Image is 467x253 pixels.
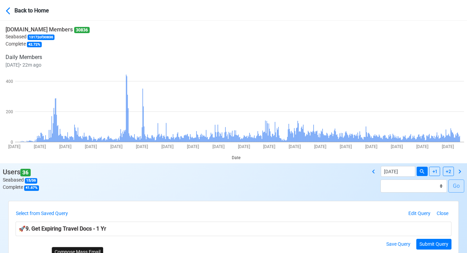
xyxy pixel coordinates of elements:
[6,79,13,84] text: 400
[161,144,173,149] text: [DATE]
[6,109,13,114] text: 200
[383,239,414,250] button: Save Query
[289,144,301,149] text: [DATE]
[442,144,454,149] text: [DATE]
[391,144,403,149] text: [DATE]
[263,144,275,149] text: [DATE]
[136,144,148,149] text: [DATE]
[365,144,377,149] text: [DATE]
[14,5,66,15] div: Back to Home
[110,144,122,149] text: [DATE]
[340,144,352,149] text: [DATE]
[8,144,20,149] text: [DATE]
[20,169,31,177] span: 36
[416,239,451,250] button: Submit Query
[187,144,199,149] text: [DATE]
[232,155,240,160] text: Date
[27,42,42,47] span: 42.72 %
[6,40,90,48] p: Complete
[34,144,46,149] text: [DATE]
[212,144,225,149] text: [DATE]
[11,140,13,145] text: 0
[16,222,451,236] div: 🚀 9. Get Expiring Travel Docs - 1 Yr
[59,144,71,149] text: [DATE]
[6,61,90,69] p: [DATE] • 22m ago
[85,144,97,149] text: [DATE]
[6,26,90,33] h6: [DOMAIN_NAME] Members
[434,208,451,219] button: Close
[6,2,67,18] button: Back to Home
[448,179,464,193] button: Go
[314,144,326,149] text: [DATE]
[416,144,428,149] text: [DATE]
[28,35,54,40] span: 13172 of 30836
[25,178,37,184] span: 15 / 36
[405,208,434,219] button: Edit Query
[6,53,90,61] p: Daily Members
[24,185,39,191] span: 41.67 %
[16,208,71,219] button: Select from Saved Query
[74,27,90,33] span: 30836
[238,144,250,149] text: [DATE]
[6,33,90,40] p: Seabased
